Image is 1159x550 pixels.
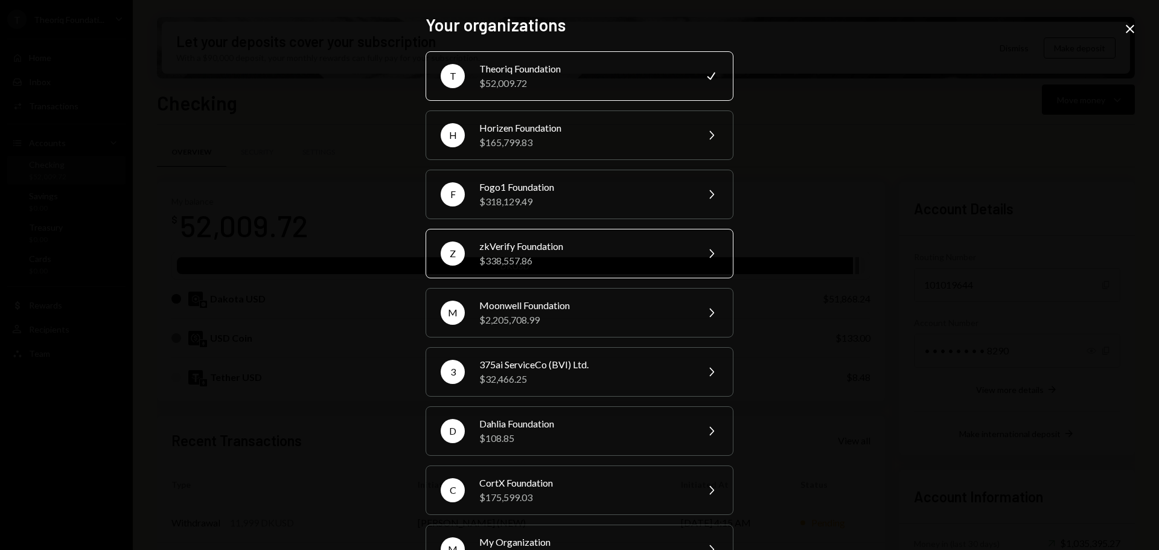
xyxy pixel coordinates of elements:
[426,229,733,278] button: ZzkVerify Foundation$338,557.86
[479,121,689,135] div: Horizen Foundation
[426,347,733,397] button: 3375ai ServiceCo (BVI) Ltd.$32,466.25
[441,419,465,443] div: D
[479,490,689,505] div: $175,599.03
[426,406,733,456] button: DDahlia Foundation$108.85
[426,13,733,37] h2: Your organizations
[441,123,465,147] div: H
[479,476,689,490] div: CortX Foundation
[426,51,733,101] button: TTheoriq Foundation$52,009.72
[479,180,689,194] div: Fogo1 Foundation
[426,288,733,337] button: MMoonwell Foundation$2,205,708.99
[479,135,689,150] div: $165,799.83
[441,360,465,384] div: 3
[479,194,689,209] div: $318,129.49
[441,301,465,325] div: M
[479,357,689,372] div: 375ai ServiceCo (BVI) Ltd.
[426,465,733,515] button: CCortX Foundation$175,599.03
[479,298,689,313] div: Moonwell Foundation
[479,535,689,549] div: My Organization
[479,239,689,254] div: zkVerify Foundation
[479,76,689,91] div: $52,009.72
[479,62,689,76] div: Theoriq Foundation
[479,431,689,446] div: $108.85
[441,64,465,88] div: T
[426,110,733,160] button: HHorizen Foundation$165,799.83
[441,182,465,206] div: F
[441,241,465,266] div: Z
[479,417,689,431] div: Dahlia Foundation
[441,478,465,502] div: C
[479,254,689,268] div: $338,557.86
[426,170,733,219] button: FFogo1 Foundation$318,129.49
[479,313,689,327] div: $2,205,708.99
[479,372,689,386] div: $32,466.25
